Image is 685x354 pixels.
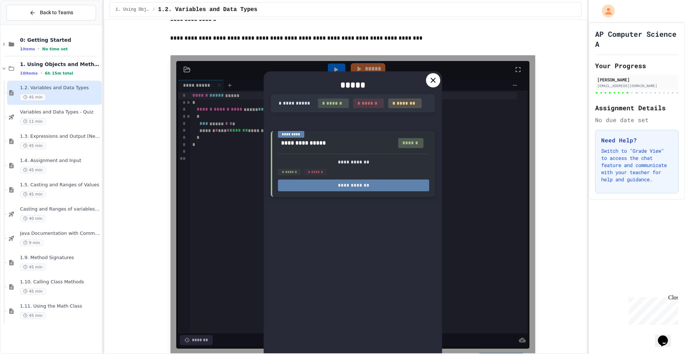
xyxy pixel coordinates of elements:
[20,118,46,125] span: 11 min
[3,3,49,45] div: Chat with us now!Close
[116,7,150,12] span: 1. Using Objects and Methods
[42,47,68,51] span: No time set
[158,5,257,14] span: 1.2. Variables and Data Types
[594,3,616,19] div: My Account
[45,71,73,76] span: 6h 15m total
[20,264,46,270] span: 45 min
[626,294,678,325] iframe: chat widget
[20,231,100,237] span: Java Documentation with Comments - Topic 1.8
[595,29,679,49] h1: AP Computer Science A
[20,47,35,51] span: 1 items
[40,9,73,16] span: Back to Teams
[20,167,46,173] span: 45 min
[20,61,100,67] span: 1. Using Objects and Methods
[595,116,679,124] div: No due date set
[20,303,100,309] span: 1.11. Using the Math Class
[601,147,673,183] p: Switch to "Grade View" to access the chat feature and communicate with your teacher for help and ...
[20,109,100,115] span: Variables and Data Types - Quiz
[20,206,100,212] span: Casting and Ranges of variables - Quiz
[655,325,678,347] iframe: chat widget
[153,7,155,12] span: /
[20,182,100,188] span: 1.5. Casting and Ranges of Values
[41,70,42,76] span: •
[20,71,38,76] span: 10 items
[601,136,673,145] h3: Need Help?
[20,142,46,149] span: 45 min
[38,46,39,52] span: •
[20,215,46,222] span: 40 min
[597,83,676,88] div: [EMAIL_ADDRESS][DOMAIN_NAME]
[597,76,676,83] div: [PERSON_NAME]
[20,239,43,246] span: 9 min
[20,94,46,101] span: 45 min
[20,133,100,140] span: 1.3. Expressions and Output [New]
[20,85,100,91] span: 1.2. Variables and Data Types
[20,158,100,164] span: 1.4. Assignment and Input
[6,5,96,20] button: Back to Teams
[20,255,100,261] span: 1.9. Method Signatures
[20,279,100,285] span: 1.10. Calling Class Methods
[20,288,46,295] span: 45 min
[595,61,679,71] h2: Your Progress
[20,37,100,43] span: 0: Getting Started
[20,191,46,198] span: 45 min
[595,103,679,113] h2: Assignment Details
[20,312,46,319] span: 45 min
